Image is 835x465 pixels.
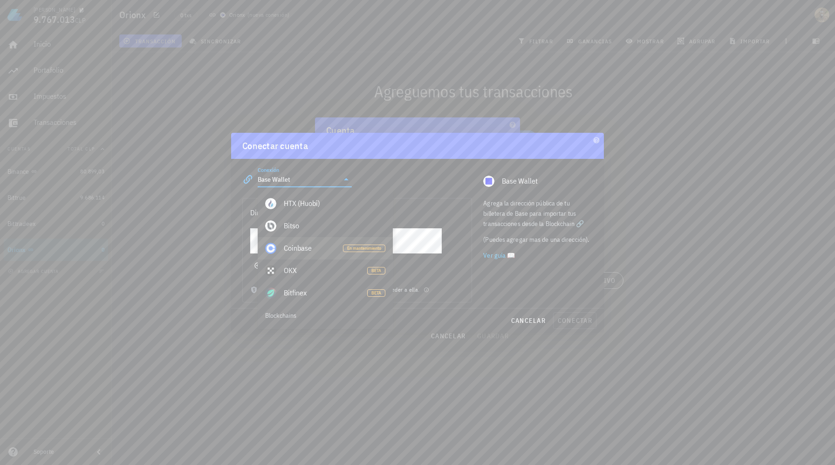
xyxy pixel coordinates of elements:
div: Blockchains [258,304,393,327]
div: OKX [284,266,360,275]
div: Base Wallet [502,177,593,185]
span: de Base [250,208,303,217]
input: Seleccionar una conexión [258,172,339,187]
div: Tu dirección es encriptada y solamente tú puedes acceder a ella. [243,285,472,302]
span: BETA [371,267,381,274]
span: dirección [250,208,279,217]
div: Bitfinex [284,288,360,297]
div: Bitso [284,221,385,230]
a: Ver guía 📖 [483,250,593,260]
span: agregar dirección [256,262,327,269]
button: cancelar [507,312,549,329]
div: HTX (Huobi) [284,199,385,208]
div: Agrega la dirección pública de tu billetera de Base para importar tus transacciones desde la Bloc... [483,198,593,229]
label: Conexión [258,166,279,173]
button: agregar dirección [250,259,333,272]
span: BETA [371,290,381,296]
div: Conectar cuenta [242,138,308,153]
div: Coinbase [284,244,335,253]
span: En mantenimiento [347,245,381,252]
div: (Puedes agregar mas de una dirección). [483,234,593,245]
span: cancelar [511,316,546,325]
